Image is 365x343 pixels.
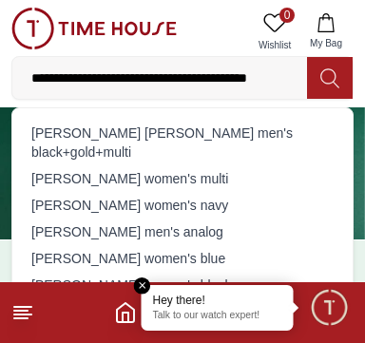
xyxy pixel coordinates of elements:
div: Hey there! [153,293,282,308]
div: [PERSON_NAME] women's black [24,272,341,298]
a: 0Wishlist [251,8,298,56]
div: Chat Widget [309,287,351,329]
span: 0 [279,8,295,23]
em: Close tooltip [134,277,151,295]
div: [PERSON_NAME] women's multi [24,165,341,192]
div: [PERSON_NAME] women's blue [24,245,341,272]
a: Home [114,301,137,324]
p: Talk to our watch expert! [153,310,282,323]
img: ... [11,8,177,49]
button: My Bag [298,8,354,56]
div: [PERSON_NAME] women's navy [24,192,341,219]
div: [PERSON_NAME] [PERSON_NAME] men's black+gold+multi [24,120,341,165]
span: My Bag [302,36,350,50]
div: [PERSON_NAME] men's analog [24,219,341,245]
span: Wishlist [251,38,298,52]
